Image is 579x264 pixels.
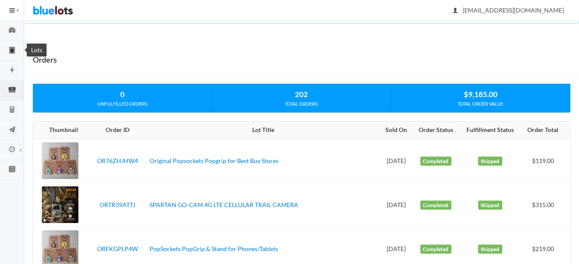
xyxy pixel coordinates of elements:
[120,90,125,99] strong: 0
[150,157,279,164] a: Original Popsockets Popgrip for Best Buy Stores
[295,90,308,99] strong: 202
[33,100,212,108] div: UNFULFILLED ORDERS
[420,245,451,254] label: Completed
[478,201,502,210] label: Shipped
[391,100,570,108] div: TOTAL ORDER VALUE
[97,245,138,252] a: ORFKGPLP4W
[212,100,391,108] div: TOTAL ORDERS
[420,201,451,210] label: Completed
[459,122,521,139] th: Fulfillment Status
[27,44,47,57] div: Lots
[521,122,570,139] th: Order Total
[88,122,146,139] th: Order ID
[150,245,278,252] a: PopSockets PopGrip & Stand for Phones/Tablets
[478,245,502,254] label: Shipped
[33,122,88,139] th: Thumbnail
[150,201,298,208] a: SPARTAN GO-CAM 4G LTE CELLULAR TRAIL CAMERA
[453,6,564,14] span: [EMAIL_ADDRESS][DOMAIN_NAME]
[412,122,459,139] th: Order Status
[100,201,135,208] a: ORTR39ATTJ
[420,157,451,166] label: Completed
[97,157,138,164] a: OR76ZHJHW4
[521,138,570,183] td: $119.00
[146,122,380,139] th: Lot Title
[380,122,412,139] th: Sold On
[380,138,412,183] td: [DATE]
[478,157,502,166] label: Shipped
[521,183,570,227] td: $315.00
[451,7,460,15] ion-icon: person
[464,90,498,99] strong: $9,185.00
[33,53,57,66] h1: Orders
[380,183,412,227] td: [DATE]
